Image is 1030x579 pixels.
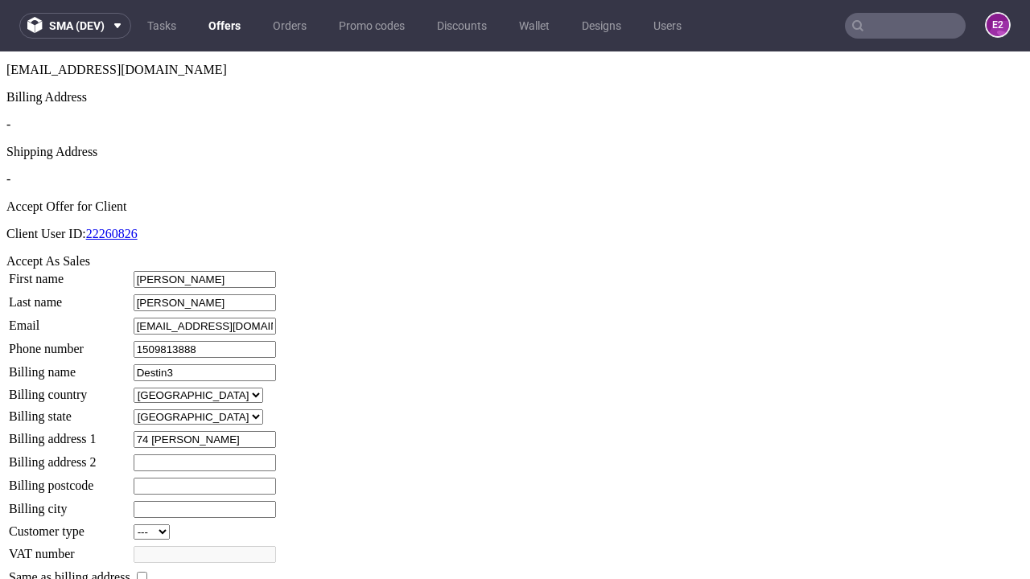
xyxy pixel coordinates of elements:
[8,312,131,331] td: Billing name
[6,175,1024,190] p: Client User ID:
[8,265,131,284] td: Email
[8,357,131,374] td: Billing state
[8,379,131,397] td: Billing address 1
[8,335,131,352] td: Billing country
[572,13,631,39] a: Designs
[8,289,131,307] td: Phone number
[8,402,131,421] td: Billing address 2
[6,148,1024,162] div: Accept Offer for Client
[19,13,131,39] button: sma (dev)
[6,121,10,134] span: -
[263,13,316,39] a: Orders
[329,13,414,39] a: Promo codes
[8,219,131,237] td: First name
[199,13,250,39] a: Offers
[8,425,131,444] td: Billing postcode
[6,11,227,25] span: [EMAIL_ADDRESS][DOMAIN_NAME]
[6,203,1024,217] div: Accept As Sales
[6,66,10,80] span: -
[8,517,131,535] td: Same as billing address
[987,14,1009,36] figcaption: e2
[8,242,131,261] td: Last name
[6,39,1024,53] div: Billing Address
[509,13,559,39] a: Wallet
[6,93,1024,108] div: Shipping Address
[86,175,138,189] a: 22260826
[49,20,105,31] span: sma (dev)
[138,13,186,39] a: Tasks
[644,13,691,39] a: Users
[8,472,131,489] td: Customer type
[427,13,496,39] a: Discounts
[8,494,131,512] td: VAT number
[8,449,131,467] td: Billing city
